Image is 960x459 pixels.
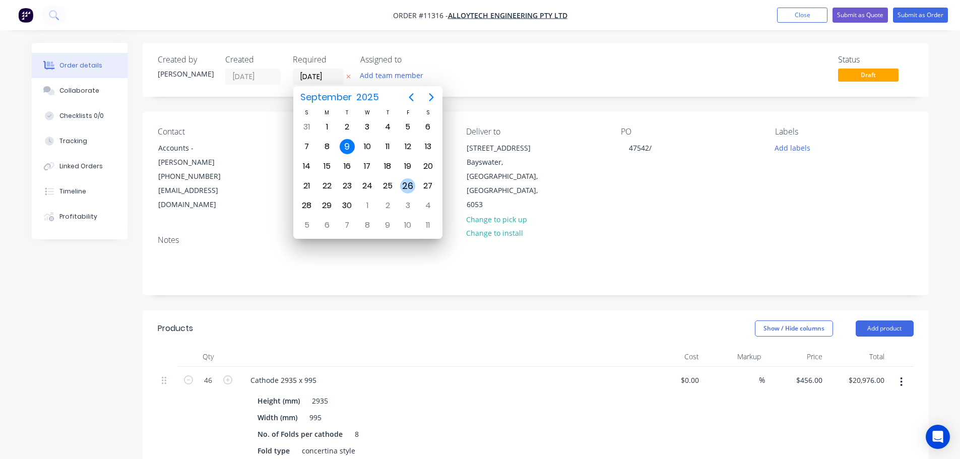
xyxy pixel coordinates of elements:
[297,108,317,117] div: S
[466,127,604,137] div: Deliver to
[420,119,435,135] div: Saturday, September 6, 2025
[400,218,415,233] div: Friday, October 10, 2025
[308,394,332,408] div: 2935
[360,119,375,135] div: Wednesday, September 3, 2025
[32,53,127,78] button: Order details
[642,347,703,367] div: Cost
[59,61,102,70] div: Order details
[299,159,314,174] div: Sunday, September 14, 2025
[299,198,314,213] div: Sunday, September 28, 2025
[32,154,127,179] button: Linked Orders
[400,119,415,135] div: Friday, September 5, 2025
[360,198,375,213] div: Wednesday, October 1, 2025
[360,69,429,82] button: Add team member
[299,178,314,193] div: Sunday, September 21, 2025
[59,187,86,196] div: Timeline
[380,159,395,174] div: Thursday, September 18, 2025
[32,128,127,154] button: Tracking
[317,108,337,117] div: M
[893,8,948,23] button: Submit as Order
[838,69,899,81] span: Draft
[380,198,395,213] div: Thursday, October 2, 2025
[319,178,335,193] div: Monday, September 22, 2025
[461,226,528,240] button: Change to install
[305,410,326,425] div: 995
[253,443,294,458] div: Fold type
[400,159,415,174] div: Friday, September 19, 2025
[150,141,250,212] div: Accounts - [PERSON_NAME][PHONE_NUMBER][EMAIL_ADDRESS][DOMAIN_NAME]
[340,159,355,174] div: Tuesday, September 16, 2025
[420,198,435,213] div: Saturday, October 4, 2025
[294,88,386,106] button: September2025
[380,178,395,193] div: Thursday, September 25, 2025
[32,179,127,204] button: Timeline
[461,212,532,226] button: Change to pick up
[377,108,398,117] div: T
[458,141,559,212] div: [STREET_ADDRESS]Bayswater, [GEOGRAPHIC_DATA], [GEOGRAPHIC_DATA], 6053
[418,108,438,117] div: S
[253,427,347,441] div: No. of Folds per cathode
[340,119,355,135] div: Tuesday, September 2, 2025
[467,155,550,212] div: Bayswater, [GEOGRAPHIC_DATA], [GEOGRAPHIC_DATA], 6053
[448,11,567,20] span: Alloytech Engineering Pty Ltd
[703,347,765,367] div: Markup
[775,127,913,137] div: Labels
[253,410,301,425] div: Width (mm)
[467,141,550,155] div: [STREET_ADDRESS]
[59,86,99,95] div: Collaborate
[158,55,213,64] div: Created by
[420,178,435,193] div: Saturday, September 27, 2025
[158,141,242,169] div: Accounts - [PERSON_NAME]
[340,139,355,154] div: Today, Tuesday, September 9, 2025
[32,78,127,103] button: Collaborate
[158,127,296,137] div: Contact
[420,139,435,154] div: Saturday, September 13, 2025
[420,159,435,174] div: Saturday, September 20, 2025
[421,87,441,107] button: Next page
[838,55,914,64] div: Status
[299,119,314,135] div: Sunday, August 31, 2025
[158,235,914,245] div: Notes
[158,183,242,212] div: [EMAIL_ADDRESS][DOMAIN_NAME]
[380,218,395,233] div: Thursday, October 9, 2025
[319,159,335,174] div: Monday, September 15, 2025
[833,8,888,23] button: Submit as Quote
[621,127,759,137] div: PO
[351,427,366,441] div: 8
[340,198,355,213] div: Tuesday, September 30, 2025
[360,178,375,193] div: Wednesday, September 24, 2025
[360,55,461,64] div: Assigned to
[357,108,377,117] div: W
[777,8,827,23] button: Close
[59,137,87,146] div: Tracking
[337,108,357,117] div: T
[360,159,375,174] div: Wednesday, September 17, 2025
[158,69,213,79] div: [PERSON_NAME]
[770,141,816,154] button: Add labels
[253,394,304,408] div: Height (mm)
[319,218,335,233] div: Monday, October 6, 2025
[340,218,355,233] div: Tuesday, October 7, 2025
[225,55,281,64] div: Created
[18,8,33,23] img: Factory
[299,139,314,154] div: Sunday, September 7, 2025
[354,69,428,82] button: Add team member
[380,139,395,154] div: Thursday, September 11, 2025
[32,204,127,229] button: Profitability
[400,178,415,193] div: Friday, September 26, 2025
[293,55,348,64] div: Required
[59,111,104,120] div: Checklists 0/0
[400,198,415,213] div: Friday, October 3, 2025
[856,320,914,337] button: Add product
[755,320,833,337] button: Show / Hide columns
[340,178,355,193] div: Tuesday, September 23, 2025
[393,11,448,20] span: Order #11316 -
[759,374,765,386] span: %
[298,88,354,106] span: September
[360,139,375,154] div: Wednesday, September 10, 2025
[59,162,103,171] div: Linked Orders
[398,108,418,117] div: F
[319,119,335,135] div: Monday, September 1, 2025
[926,425,950,449] div: Open Intercom Messenger
[401,87,421,107] button: Previous page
